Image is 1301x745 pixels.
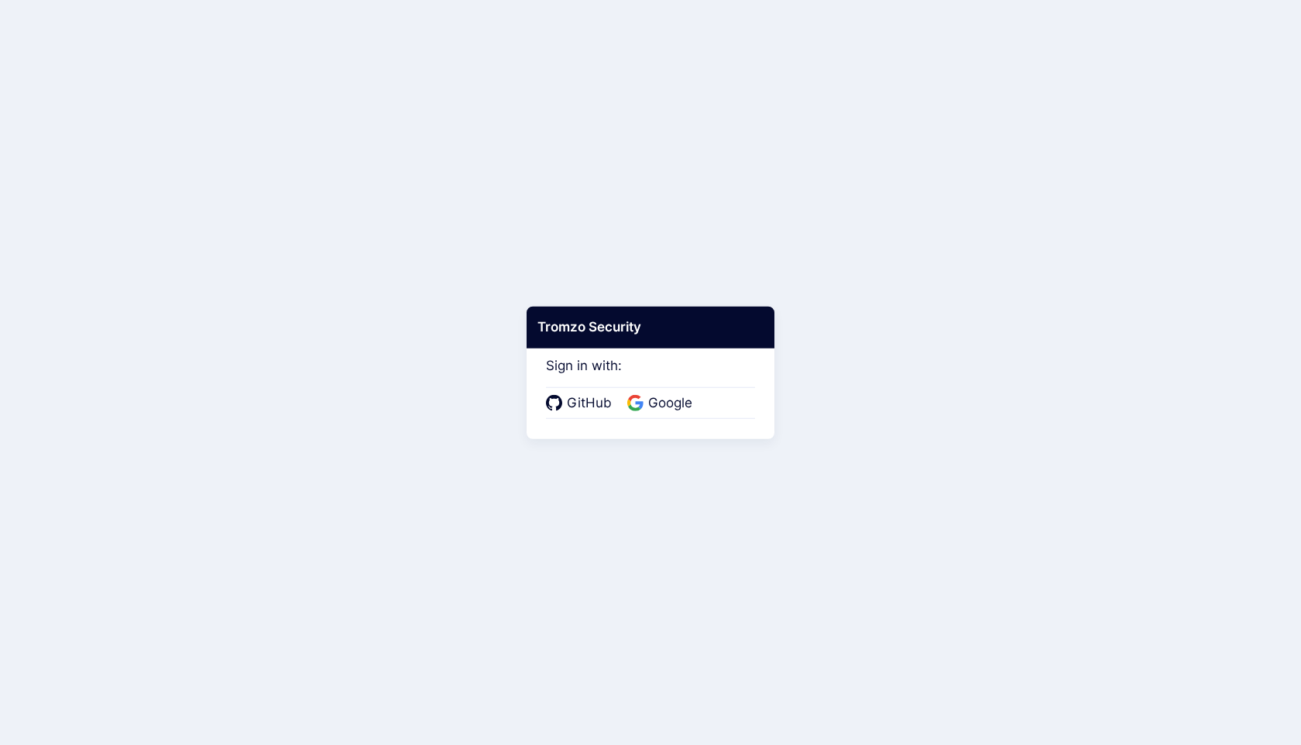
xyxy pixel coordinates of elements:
div: Sign in with: [546,337,755,419]
a: GitHub [546,393,616,414]
a: Google [627,393,697,414]
span: GitHub [562,393,616,414]
span: Google [644,393,697,414]
div: Tromzo Security [527,307,774,348]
